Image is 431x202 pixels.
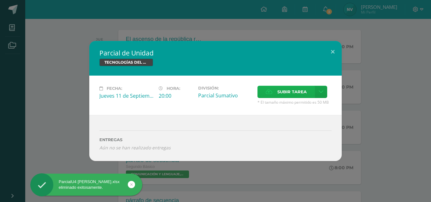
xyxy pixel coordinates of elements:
div: Parcial Sumativo [198,92,252,99]
span: Fecha: [107,86,122,91]
div: ParcialU4 [PERSON_NAME].xlsx eliminado exitosamente. [30,179,142,190]
div: Jueves 11 de Septiembre [99,92,154,99]
span: * El tamaño máximo permitido es 50 MB [257,100,332,105]
span: TECNOLOGÍAS DEL APRENDIZAJE Y LA COMUNICACIÓN [99,59,153,66]
span: Subir tarea [277,86,307,98]
label: División: [198,86,252,90]
div: 20:00 [159,92,193,99]
i: Aún no se han realizado entregas [99,145,332,151]
button: Close (Esc) [324,41,342,62]
label: ENTREGAS [99,137,332,142]
h2: Parcial de Unidad [99,49,332,57]
span: Hora: [167,86,180,91]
